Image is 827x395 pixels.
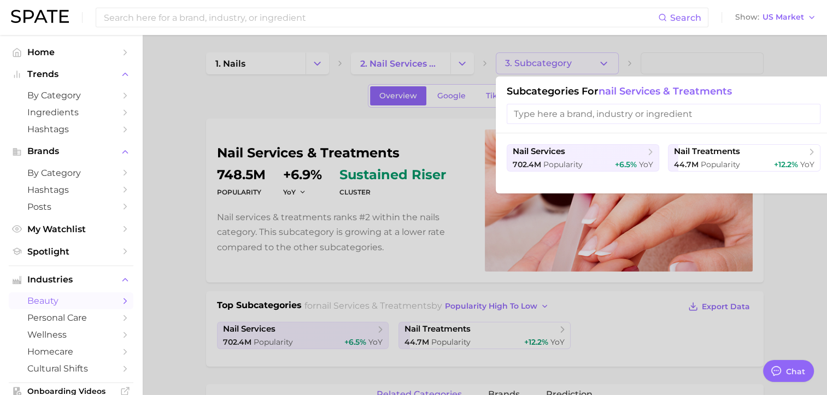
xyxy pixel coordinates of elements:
span: My Watchlist [27,224,115,234]
a: Home [9,44,133,61]
span: 44.7m [674,160,699,169]
span: 702.4m [513,160,541,169]
button: nail treatments44.7m Popularity+12.2% YoY [668,144,820,172]
img: SPATE [11,10,69,23]
span: Brands [27,146,115,156]
a: by Category [9,164,133,181]
span: homecare [27,346,115,357]
button: Industries [9,272,133,288]
span: nail services & treatments [599,85,732,97]
a: Ingredients [9,104,133,121]
a: cultural shifts [9,360,133,377]
span: beauty [27,296,115,306]
input: Type here a brand, industry or ingredient [507,104,820,124]
span: +6.5% [615,160,637,169]
span: cultural shifts [27,363,115,374]
a: homecare [9,343,133,360]
button: ShowUS Market [732,10,819,25]
button: Brands [9,143,133,160]
span: by Category [27,168,115,178]
span: personal care [27,313,115,323]
span: Popularity [543,160,583,169]
a: beauty [9,292,133,309]
button: nail services702.4m Popularity+6.5% YoY [507,144,659,172]
span: wellness [27,329,115,340]
span: Home [27,47,115,57]
a: Hashtags [9,121,133,138]
span: by Category [27,90,115,101]
span: YoY [800,160,814,169]
input: Search here for a brand, industry, or ingredient [103,8,658,27]
span: US Market [763,14,804,20]
a: My Watchlist [9,221,133,238]
button: Trends [9,66,133,82]
span: Hashtags [27,124,115,134]
span: Hashtags [27,185,115,195]
span: Spotlight [27,246,115,257]
span: Posts [27,202,115,212]
h1: Subcategories for [507,85,820,97]
span: nail treatments [674,146,740,157]
span: Search [670,13,701,23]
a: Hashtags [9,181,133,198]
span: Popularity [701,160,740,169]
span: Industries [27,275,115,285]
a: Spotlight [9,243,133,260]
span: Trends [27,69,115,79]
span: +12.2% [774,160,798,169]
span: YoY [639,160,653,169]
span: nail services [513,146,565,157]
a: by Category [9,87,133,104]
a: wellness [9,326,133,343]
span: Ingredients [27,107,115,117]
a: personal care [9,309,133,326]
a: Posts [9,198,133,215]
span: Show [735,14,759,20]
